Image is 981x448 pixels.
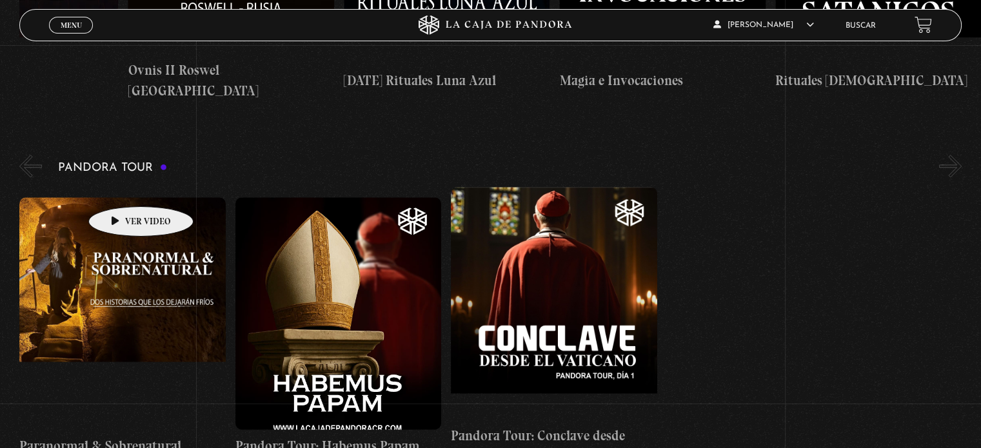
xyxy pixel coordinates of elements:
span: Menu [61,21,82,29]
h4: Magia e Invocaciones [559,70,765,91]
button: Previous [19,155,42,177]
button: Next [939,155,962,177]
h4: [DATE] Rituales Luna Azul [344,70,550,91]
h3: Pandora Tour [58,162,167,174]
a: Buscar [846,22,876,30]
h4: Ovnis II Roswel [GEOGRAPHIC_DATA] [128,60,333,101]
span: Cerrar [56,32,86,41]
span: [PERSON_NAME] [713,21,814,29]
a: View your shopping cart [915,16,932,34]
h4: Rituales [DEMOGRAPHIC_DATA] [775,70,981,91]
